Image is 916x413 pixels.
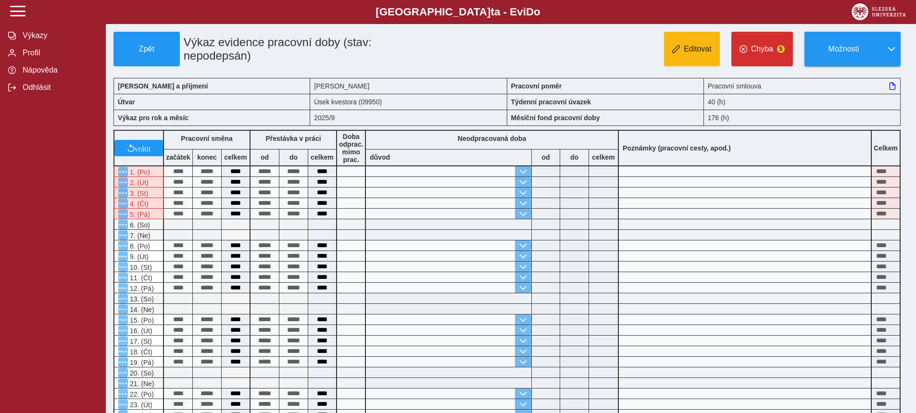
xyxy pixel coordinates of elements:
button: Menu [118,167,128,176]
button: Menu [118,177,128,187]
span: Nápověda [20,66,98,75]
div: V systému Magion je vykázána dovolená! [113,177,164,188]
b: celkem [222,153,250,161]
span: 6. (So) [128,221,150,229]
button: Menu [118,230,128,240]
button: Editovat [664,32,720,66]
button: Menu [118,188,128,198]
button: Menu [118,304,128,314]
b: Pracovní poměr [511,82,562,90]
b: Týdenní pracovní úvazek [511,98,591,106]
b: [PERSON_NAME] a příjmení [118,82,208,90]
b: celkem [308,153,336,161]
div: 40 (h) [704,94,901,110]
b: začátek [164,153,192,161]
span: 16. (Út) [128,327,152,335]
span: 20. (So) [128,369,154,377]
div: V systému Magion je vykázána dovolená! [113,198,164,209]
button: Menu [118,262,128,272]
button: Menu [118,315,128,325]
button: Menu [118,336,128,346]
button: Menu [118,325,128,335]
span: Zpět [118,45,176,53]
span: Odhlásit [20,83,98,92]
span: 3. (St) [128,189,148,197]
b: Pracovní směna [181,135,232,142]
span: 9. (Út) [128,253,149,261]
span: t [490,6,494,18]
span: 11. (Čt) [128,274,152,282]
button: Menu [118,357,128,367]
span: 21. (Ne) [128,380,154,388]
div: Úsek kvestora (09950) [310,94,507,110]
div: V systému Magion je vykázána dovolená! [113,209,164,219]
div: 176 (h) [704,110,901,126]
span: 7. (Ne) [128,232,151,239]
span: 15. (Po) [128,316,154,324]
div: [PERSON_NAME] [310,78,507,94]
span: 4. (Čt) [128,200,149,208]
span: Profil [20,49,98,57]
span: 1. (Po) [128,168,150,176]
b: do [279,153,308,161]
span: D [526,6,534,18]
span: Editovat [684,45,712,53]
b: Měsíční fond pracovní doby [511,114,600,122]
button: Menu [118,241,128,250]
button: Menu [118,273,128,282]
button: Menu [118,389,128,399]
span: 13. (So) [128,295,154,303]
span: Výkazy [20,31,98,40]
button: Menu [118,400,128,409]
button: Menu [118,378,128,388]
b: od [251,153,279,161]
span: 10. (St) [128,263,152,271]
div: Pracovní smlouva [704,78,901,94]
span: o [534,6,540,18]
b: Doba odprac. mimo prac. [339,133,364,163]
span: Možnosti [813,45,875,53]
b: Celkem [874,144,898,152]
div: 2025/9 [310,110,507,126]
span: vrátit [135,144,151,152]
h1: Výkaz evidence pracovní doby (stav: nepodepsán) [180,32,445,66]
b: do [560,153,589,161]
button: Menu [118,209,128,219]
button: Menu [118,251,128,261]
span: 23. (Út) [128,401,152,409]
span: 12. (Pá) [128,285,154,292]
div: V systému Magion je vykázána dovolená! [113,166,164,177]
b: Přestávka v práci [265,135,321,142]
button: Zpět [113,32,180,66]
b: Poznámky (pracovní cesty, apod.) [619,144,735,152]
button: vrátit [114,140,163,156]
span: 2. (Út) [128,179,149,187]
b: Útvar [118,98,135,106]
b: Výkaz pro rok a měsíc [118,114,188,122]
span: 17. (St) [128,338,152,345]
span: 18. (Čt) [128,348,152,356]
span: 5 [777,45,785,53]
button: Menu [118,368,128,377]
b: Neodpracovaná doba [458,135,526,142]
button: Menu [118,220,128,229]
button: Možnosti [804,32,882,66]
span: 19. (Pá) [128,359,154,366]
button: Menu [118,294,128,303]
img: logo_web_su.png [852,3,906,20]
b: důvod [370,153,390,161]
div: V systému Magion je vykázána dovolená! [113,188,164,198]
span: 22. (Po) [128,390,154,398]
b: [GEOGRAPHIC_DATA] a - Evi [29,6,887,18]
span: Chyba [751,45,773,53]
b: konec [193,153,221,161]
b: od [532,153,560,161]
span: 8. (Po) [128,242,150,250]
b: celkem [589,153,618,161]
button: Menu [118,199,128,208]
span: 5. (Pá) [128,211,150,218]
span: 14. (Ne) [128,306,154,313]
button: Menu [118,347,128,356]
button: Menu [118,283,128,293]
button: Chyba5 [731,32,793,66]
